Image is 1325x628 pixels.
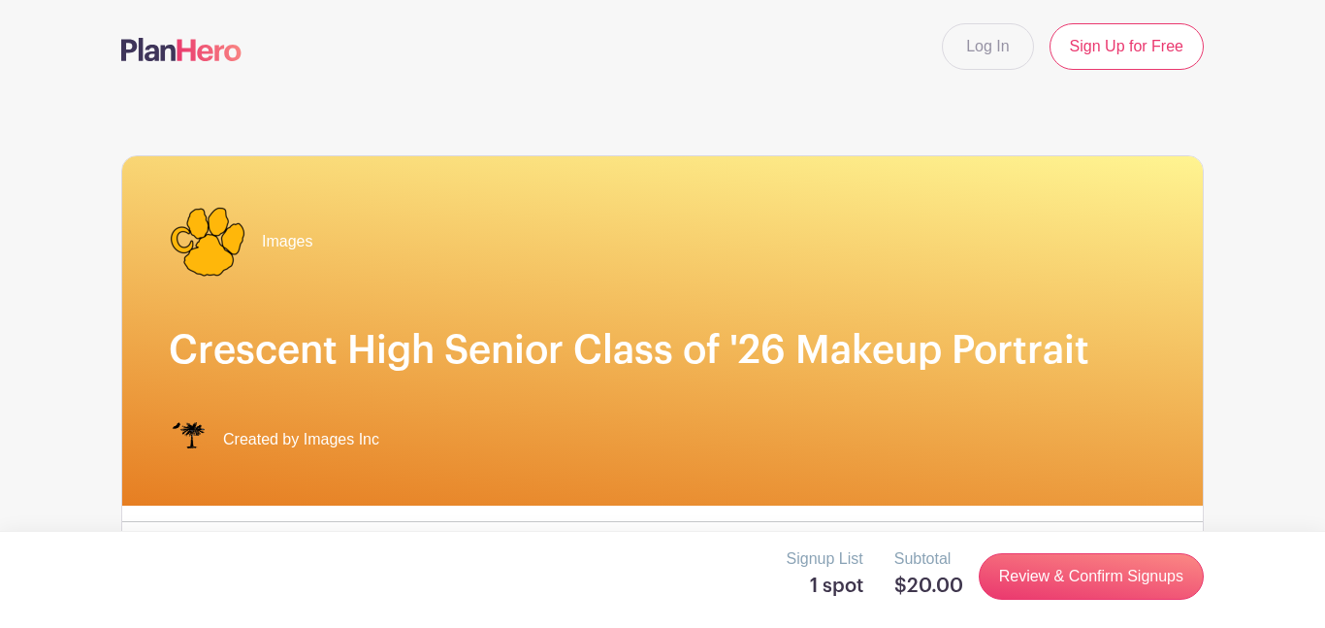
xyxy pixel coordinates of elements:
p: Subtotal [894,547,963,571]
span: Images [262,230,312,253]
a: Sign Up for Free [1050,23,1204,70]
h5: $20.00 [894,575,963,598]
a: Review & Confirm Signups [979,553,1204,600]
span: Created by Images Inc [223,428,379,451]
a: Log In [942,23,1033,70]
h1: Crescent High Senior Class of '26 Makeup Portrait [169,327,1156,374]
p: Signup List [787,547,863,571]
h5: 1 spot [787,575,863,598]
img: logo-507f7623f17ff9eddc593b1ce0a138ce2505c220e1c5a4e2b4648c50719b7d32.svg [121,38,242,61]
img: IMAGES%20logo%20transparenT%20PNG%20s.png [169,420,208,459]
img: CRESCENT_HS_PAW-01.png [169,203,246,281]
